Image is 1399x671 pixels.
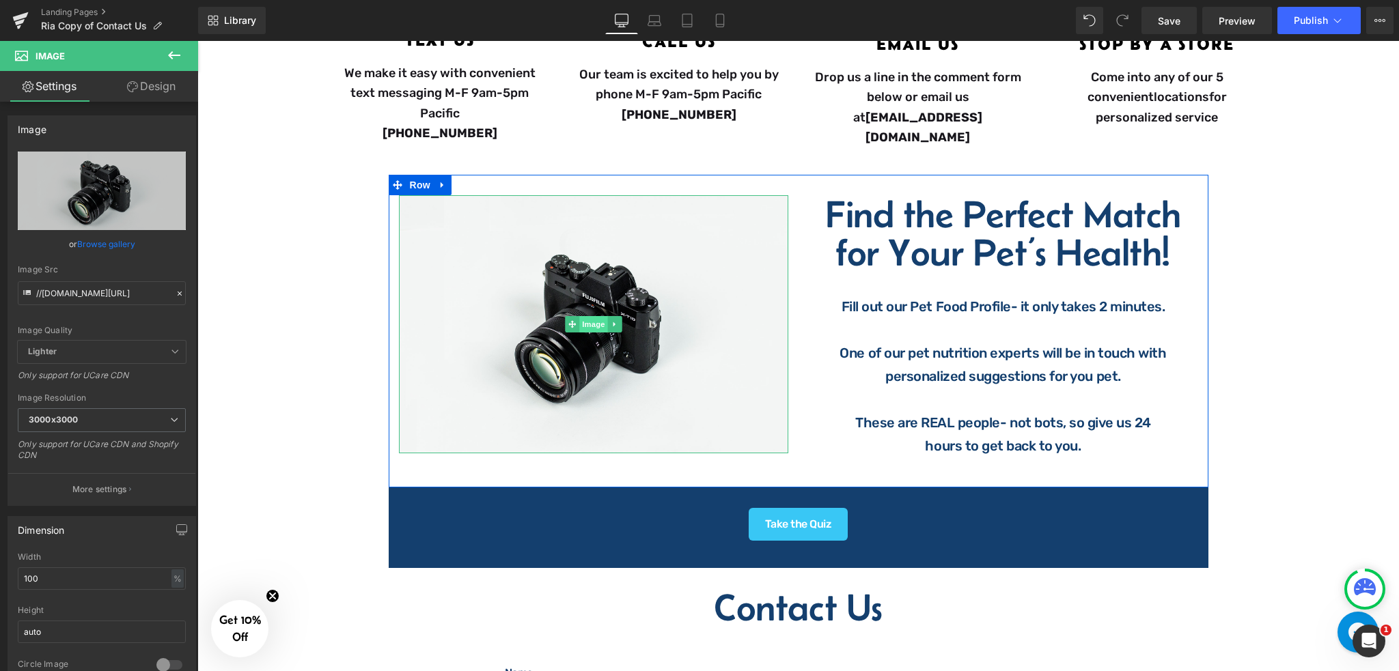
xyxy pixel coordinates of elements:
[18,281,186,305] input: Link
[376,24,587,84] p: Our team is excited to help you by phone M-F 9am-5pm Pacific
[294,547,909,586] h2: Contact Us
[77,232,135,256] a: Browse gallery
[956,48,1012,63] a: locations
[1353,625,1385,657] iframe: Intercom live chat
[224,14,256,27] span: Library
[171,569,184,588] div: %
[615,27,827,106] p: Drop us a line in the comment form below or email us at
[41,20,147,31] span: Ria Copy of Contact Us
[185,85,300,100] a: [PHONE_NUMBER]
[668,69,785,104] a: [EMAIL_ADDRESS][DOMAIN_NAME]
[611,154,1001,192] h1: Find the Perfect Match
[18,567,186,590] input: auto
[382,275,411,291] span: Image
[1076,7,1103,34] button: Undo
[1294,15,1328,26] span: Publish
[568,478,635,489] span: Take the Quiz
[671,7,704,34] a: Tablet
[28,346,57,356] b: Lighter
[1277,7,1361,34] button: Publish
[18,620,186,643] input: auto
[1381,625,1391,636] span: 1
[18,517,65,536] div: Dimension
[29,414,78,425] b: 3000x3000
[854,27,1066,87] p: Come into any of our 5 convenient for personalized service
[605,7,638,34] a: Desktop
[18,605,186,615] div: Height
[18,370,186,390] div: Only support for UCare CDN
[1219,14,1256,28] span: Preview
[638,7,671,34] a: Laptop
[36,51,65,61] span: Image
[18,439,186,470] div: Only support for UCare CDN and Shopify CDN
[424,66,539,81] a: [PHONE_NUMBER]
[18,552,186,562] div: Width
[236,134,254,154] a: Expand / Collapse
[551,467,651,500] a: Take the Quiz
[41,7,198,18] a: Landing Pages
[18,393,186,403] div: Image Resolution
[1202,7,1272,34] a: Preview
[307,627,895,638] p: Name:
[18,237,186,251] div: or
[639,190,972,232] span: for Your Pet’s Health!
[1366,7,1394,34] button: More
[639,254,973,277] p: Fill out our Pet Food Profile- it only takes 2 minutes.
[1109,7,1136,34] button: Redo
[72,483,127,496] p: More settings
[102,71,201,102] a: Design
[18,326,186,335] div: Image Quality
[639,300,973,347] p: One of our pet nutrition experts will be in touch with personalized suggestions for you pet.
[18,265,186,274] div: Image Src
[639,370,973,416] p: These are REAL people- not bots, so give us 24 hours to get back to you.
[704,7,736,34] a: Mobile
[137,23,348,102] p: We make it easy with convenient text messaging M-F 9am-5pm Pacific
[1133,566,1188,616] iframe: Gorgias live chat messenger
[209,134,236,154] span: Row
[198,7,266,34] a: New Library
[18,116,46,135] div: Image
[410,275,424,291] a: Expand / Collapse
[8,473,195,505] button: More settings
[1158,14,1180,28] span: Save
